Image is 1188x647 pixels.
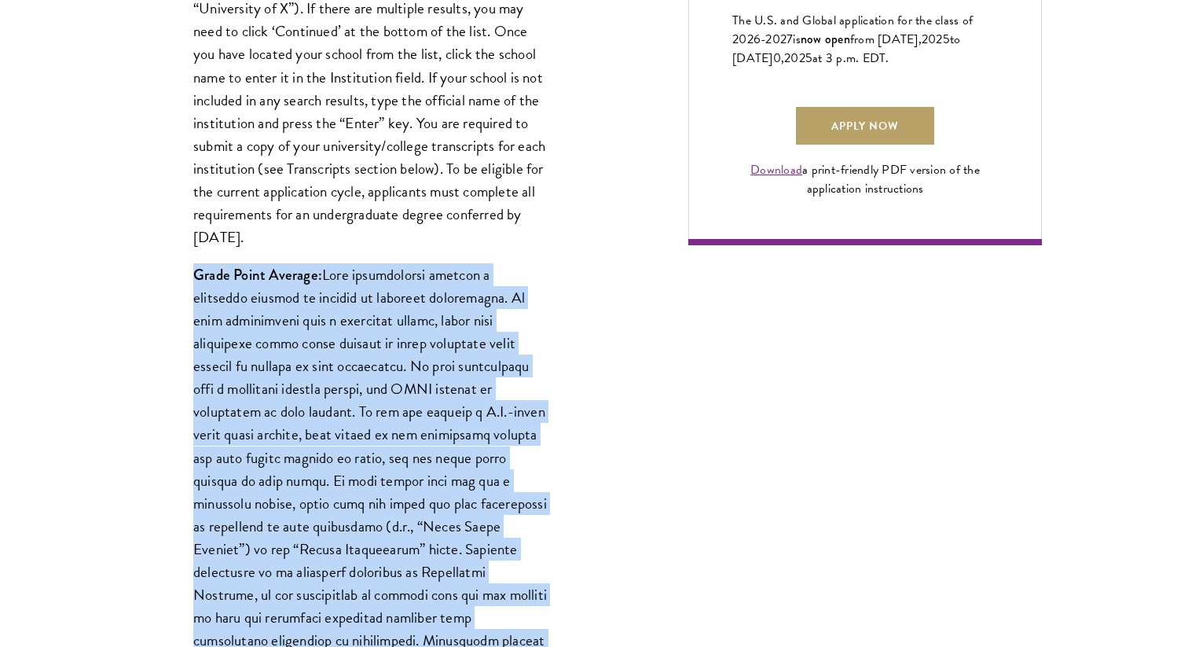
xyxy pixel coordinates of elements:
[753,30,761,49] span: 6
[773,49,781,68] span: 0
[732,11,973,49] span: The U.S. and Global application for the class of 202
[805,49,812,68] span: 5
[732,160,998,198] div: a print-friendly PDF version of the application instructions
[922,30,943,49] span: 202
[812,49,889,68] span: at 3 p.m. EDT.
[732,30,960,68] span: to [DATE]
[781,49,784,68] span: ,
[786,30,793,49] span: 7
[193,264,322,285] strong: Grade Point Average:
[850,30,922,49] span: from [DATE],
[784,49,805,68] span: 202
[793,30,801,49] span: is
[761,30,786,49] span: -202
[796,107,934,145] a: Apply Now
[750,160,802,179] a: Download
[943,30,950,49] span: 5
[801,30,850,48] span: now open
